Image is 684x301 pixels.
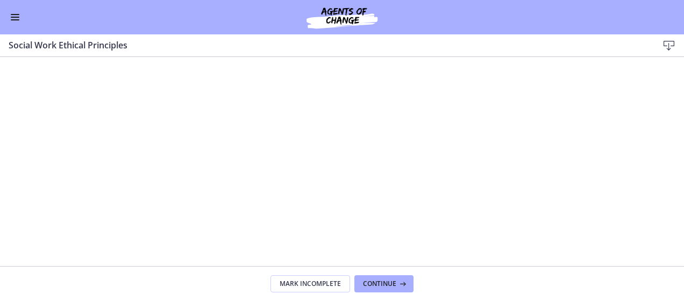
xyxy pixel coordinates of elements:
button: Continue [354,275,414,292]
span: Continue [363,279,396,288]
img: Agents of Change [277,4,407,30]
button: Mark Incomplete [270,275,350,292]
span: Mark Incomplete [280,279,341,288]
h3: Social Work Ethical Principles [9,39,641,52]
button: Enable menu [9,11,22,24]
